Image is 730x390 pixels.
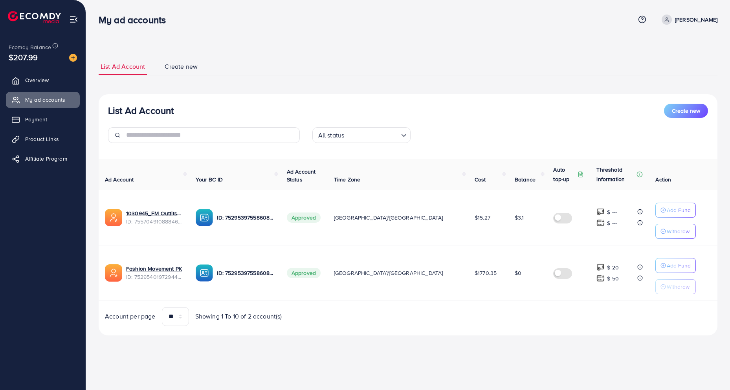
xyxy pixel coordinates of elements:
a: Payment [6,112,80,127]
img: top-up amount [596,263,605,271]
img: ic-ba-acc.ded83a64.svg [196,209,213,226]
img: ic-ads-acc.e4c84228.svg [105,209,122,226]
p: Withdraw [667,227,690,236]
button: Add Fund [655,258,696,273]
span: $207.99 [9,51,38,63]
span: Affiliate Program [25,155,67,163]
p: $ --- [607,218,617,228]
span: [GEOGRAPHIC_DATA]/[GEOGRAPHIC_DATA] [334,269,443,277]
p: Threshold information [596,165,635,184]
button: Withdraw [655,279,696,294]
a: My ad accounts [6,92,80,108]
div: <span class='underline'>1030945_FM Outfits_1759512825336</span></br>7557049108884619282 [126,209,183,225]
p: [PERSON_NAME] [675,15,717,24]
input: Search for option [347,128,398,141]
p: Auto top-up [553,165,576,184]
p: Add Fund [667,205,691,215]
img: logo [8,11,61,23]
a: [PERSON_NAME] [658,15,717,25]
span: [GEOGRAPHIC_DATA]/[GEOGRAPHIC_DATA] [334,214,443,222]
span: Time Zone [334,176,360,183]
span: $1770.35 [475,269,497,277]
span: $3.1 [515,214,524,222]
a: Affiliate Program [6,151,80,167]
span: Ecomdy Balance [9,43,51,51]
img: menu [69,15,78,24]
span: ID: 7529540197294407681 [126,273,183,281]
p: ID: 7529539755860836369 [217,268,274,278]
span: Action [655,176,671,183]
span: Showing 1 To 10 of 2 account(s) [195,312,282,321]
p: $ --- [607,207,617,217]
span: Cost [475,176,486,183]
a: Overview [6,72,80,88]
span: ID: 7557049108884619282 [126,218,183,225]
img: image [69,54,77,62]
span: Account per page [105,312,156,321]
span: Approved [287,212,321,223]
button: Create new [664,104,708,118]
span: All status [317,130,346,141]
span: Product Links [25,135,59,143]
span: Create new [672,107,700,115]
span: Ad Account [105,176,134,183]
h3: My ad accounts [99,14,172,26]
h3: List Ad Account [108,105,174,116]
span: List Ad Account [101,62,145,71]
iframe: Chat [697,355,724,384]
span: Approved [287,268,321,278]
button: Withdraw [655,224,696,239]
span: Create new [165,62,198,71]
span: Ad Account Status [287,168,316,183]
img: top-up amount [596,208,605,216]
span: Your BC ID [196,176,223,183]
a: 1030945_FM Outfits_1759512825336 [126,209,183,217]
button: Add Fund [655,203,696,218]
img: top-up amount [596,219,605,227]
p: Add Fund [667,261,691,270]
img: top-up amount [596,274,605,282]
a: Fashion Movement PK [126,265,182,273]
span: Overview [25,76,49,84]
a: Product Links [6,131,80,147]
p: ID: 7529539755860836369 [217,213,274,222]
span: $15.27 [475,214,490,222]
span: Balance [515,176,536,183]
p: $ 20 [607,263,619,272]
p: $ 50 [607,274,619,283]
span: Payment [25,115,47,123]
img: ic-ads-acc.e4c84228.svg [105,264,122,282]
div: Search for option [312,127,411,143]
img: ic-ba-acc.ded83a64.svg [196,264,213,282]
p: Withdraw [667,282,690,291]
span: My ad accounts [25,96,65,104]
div: <span class='underline'>Fashion Movement PK</span></br>7529540197294407681 [126,265,183,281]
span: $0 [515,269,521,277]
